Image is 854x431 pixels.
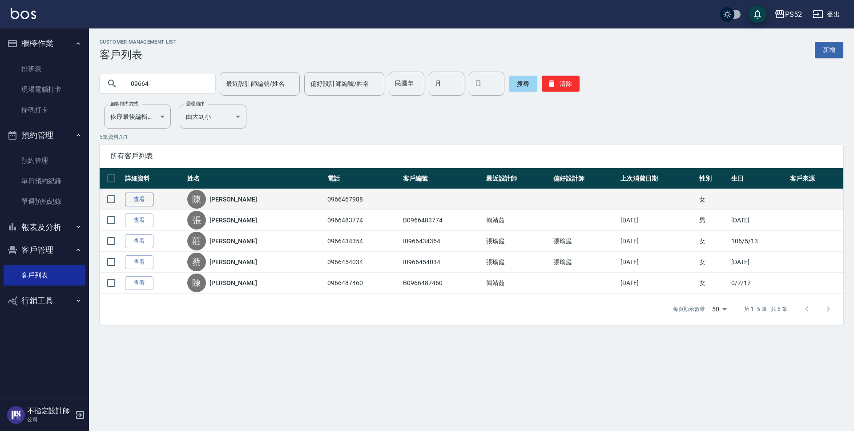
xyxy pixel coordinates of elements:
[484,231,551,252] td: 張瑜庭
[125,193,153,206] a: 查看
[697,210,729,231] td: 男
[325,189,401,210] td: 0966467988
[185,168,325,189] th: 姓名
[484,210,551,231] td: 簡靖茹
[697,252,729,273] td: 女
[125,234,153,248] a: 查看
[771,5,806,24] button: PS52
[4,238,85,262] button: 客戶管理
[749,5,766,23] button: save
[551,252,618,273] td: 張瑜庭
[401,210,484,231] td: B0966483774
[4,100,85,120] a: 掃碼打卡
[4,216,85,239] button: 報表及分析
[125,255,153,269] a: 查看
[100,39,177,45] h2: Customer Management List
[27,415,73,423] p: 公司
[187,274,206,292] div: 陳
[100,48,177,61] h3: 客戶列表
[729,168,788,189] th: 生日
[697,231,729,252] td: 女
[785,9,802,20] div: PS52
[209,237,257,246] a: [PERSON_NAME]
[325,210,401,231] td: 0966483774
[325,168,401,189] th: 電話
[729,231,788,252] td: 106/5/13
[4,265,85,286] a: 客戶列表
[125,276,153,290] a: 查看
[401,252,484,273] td: I0966454034
[4,171,85,191] a: 單日預約紀錄
[401,273,484,294] td: B0966487460
[187,253,206,271] div: 蔡
[325,231,401,252] td: 0966434354
[4,150,85,171] a: 預約管理
[673,305,705,313] p: 每頁顯示數量
[729,273,788,294] td: 0/7/17
[744,305,787,313] p: 第 1–5 筆 共 5 筆
[4,124,85,147] button: 預約管理
[697,168,729,189] th: 性別
[187,211,206,230] div: 張
[709,297,730,321] div: 50
[209,278,257,287] a: [PERSON_NAME]
[618,168,697,189] th: 上次消費日期
[125,213,153,227] a: 查看
[187,232,206,250] div: 莊
[110,152,833,161] span: 所有客戶列表
[325,273,401,294] td: 0966487460
[788,168,843,189] th: 客戶來源
[618,273,697,294] td: [DATE]
[729,210,788,231] td: [DATE]
[484,273,551,294] td: 簡靖茹
[4,79,85,100] a: 現場電腦打卡
[4,191,85,212] a: 單週預約紀錄
[100,133,843,141] p: 5 筆資料, 1 / 1
[27,407,73,415] h5: 不指定設計師
[551,168,618,189] th: 偏好設計師
[697,273,729,294] td: 女
[618,231,697,252] td: [DATE]
[123,168,185,189] th: 詳細資料
[815,42,843,58] a: 新增
[697,189,729,210] td: 女
[618,252,697,273] td: [DATE]
[729,252,788,273] td: [DATE]
[187,190,206,209] div: 陳
[809,6,843,23] button: 登出
[4,32,85,55] button: 櫃檯作業
[180,105,246,129] div: 由大到小
[401,231,484,252] td: I0966434354
[4,59,85,79] a: 排班表
[125,72,208,96] input: 搜尋關鍵字
[618,210,697,231] td: [DATE]
[484,252,551,273] td: 張瑜庭
[104,105,171,129] div: 依序最後編輯時間
[110,101,138,107] label: 顧客排序方式
[401,168,484,189] th: 客戶編號
[551,231,618,252] td: 張瑜庭
[186,101,205,107] label: 呈現順序
[542,76,580,92] button: 清除
[484,168,551,189] th: 最近設計師
[209,258,257,266] a: [PERSON_NAME]
[209,216,257,225] a: [PERSON_NAME]
[11,8,36,19] img: Logo
[509,76,537,92] button: 搜尋
[7,406,25,424] img: Person
[4,289,85,312] button: 行銷工具
[209,195,257,204] a: [PERSON_NAME]
[325,252,401,273] td: 0966454034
